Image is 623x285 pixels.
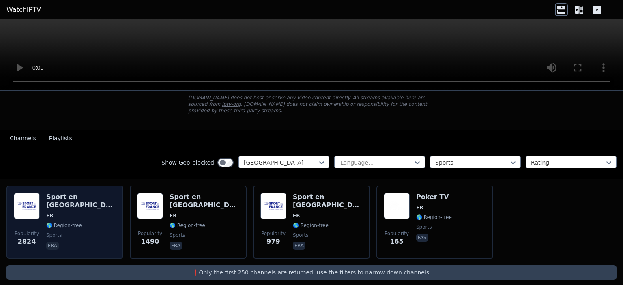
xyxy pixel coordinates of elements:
[141,237,159,246] span: 1490
[170,193,239,209] h6: Sport en [GEOGRAPHIC_DATA]
[14,193,40,219] img: Sport en France
[188,94,435,114] p: [DOMAIN_NAME] does not host or serve any video content directly. All streams available here are s...
[266,237,280,246] span: 979
[416,224,432,230] span: sports
[46,212,53,219] span: FR
[293,212,300,219] span: FR
[385,230,409,237] span: Popularity
[390,237,403,246] span: 165
[170,212,176,219] span: FR
[416,234,428,242] p: fas
[384,193,410,219] img: Poker TV
[416,193,452,201] h6: Poker TV
[416,204,423,211] span: FR
[49,131,72,146] button: Playlists
[6,5,41,15] a: WatchIPTV
[10,131,36,146] button: Channels
[10,268,613,276] p: ❗️Only the first 250 channels are returned, use the filters to narrow down channels.
[46,232,62,238] span: sports
[170,232,185,238] span: sports
[416,214,452,221] span: 🌎 Region-free
[138,230,162,237] span: Popularity
[260,193,286,219] img: Sport en France
[293,222,329,229] span: 🌎 Region-free
[46,242,59,250] p: fra
[293,232,308,238] span: sports
[15,230,39,237] span: Popularity
[293,242,305,250] p: fra
[46,222,82,229] span: 🌎 Region-free
[137,193,163,219] img: Sport en France
[170,222,205,229] span: 🌎 Region-free
[261,230,286,237] span: Popularity
[46,193,116,209] h6: Sport en [GEOGRAPHIC_DATA]
[161,159,214,167] label: Show Geo-blocked
[222,101,241,107] a: iptv-org
[18,237,36,246] span: 2824
[170,242,182,250] p: fra
[293,193,363,209] h6: Sport en [GEOGRAPHIC_DATA]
